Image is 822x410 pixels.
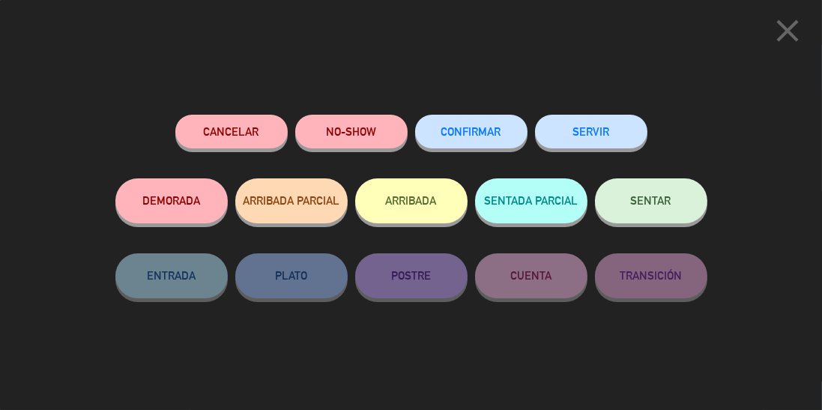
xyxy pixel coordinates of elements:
[243,194,339,207] span: ARRIBADA PARCIAL
[441,125,501,138] span: CONFIRMAR
[115,178,228,223] button: DEMORADA
[475,253,587,298] button: CUENTA
[631,194,671,207] span: SENTAR
[175,115,288,148] button: Cancelar
[295,115,408,148] button: NO-SHOW
[764,11,811,55] button: close
[355,178,468,223] button: ARRIBADA
[235,253,348,298] button: PLATO
[595,253,707,298] button: TRANSICIÓN
[115,253,228,298] button: ENTRADA
[769,12,806,49] i: close
[235,178,348,223] button: ARRIBADA PARCIAL
[595,178,707,223] button: SENTAR
[415,115,528,148] button: CONFIRMAR
[535,115,647,148] button: SERVIR
[475,178,587,223] button: SENTADA PARCIAL
[355,253,468,298] button: POSTRE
